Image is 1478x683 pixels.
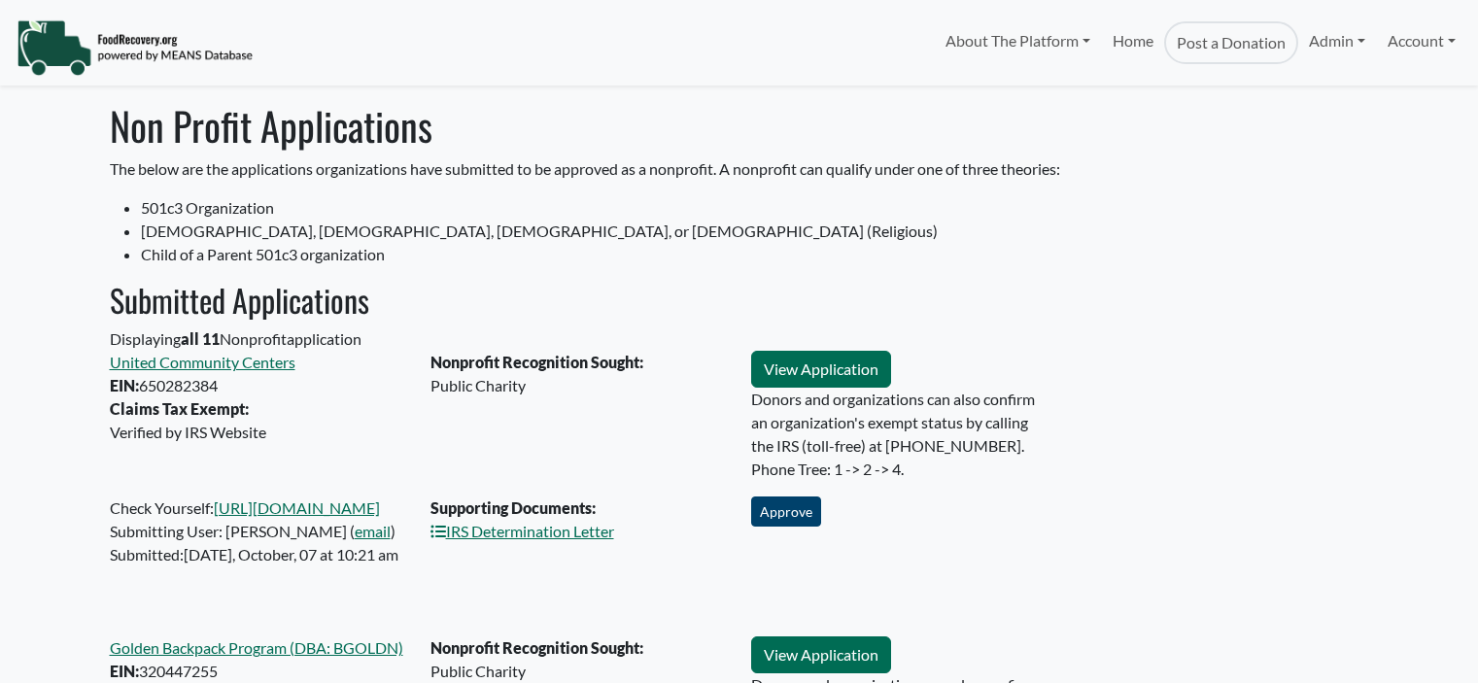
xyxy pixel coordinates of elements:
[110,638,403,657] a: Golden Backpack Program (DBA: BGOLDN)
[214,498,380,517] a: [URL][DOMAIN_NAME]
[355,522,391,540] a: email
[430,638,643,657] strong: Nonprofit Recognition Sought:
[184,545,398,563] time: [DATE], October, 07 at 10:21 am
[751,388,1048,481] p: Donors and organizations can also confirm an organization's exempt status by calling the IRS (tol...
[17,18,253,77] img: NavigationLogo_FoodRecovery-91c16205cd0af1ed486a0f1a7774a6544ea792ac00100771e7dd3ec7c0e58e41.png
[110,157,1369,181] p: The below are the applications organizations have submitted to be approved as a nonprofit. A nonp...
[1298,21,1376,60] a: Admin
[110,351,407,444] div: 650282384 Verified by IRS Website
[110,399,249,418] strong: Claims Tax Exempt:
[751,351,891,388] a: View Application
[141,243,1369,266] li: Child of a Parent 501c3 organization
[419,351,739,496] div: Public Charity
[110,376,139,394] strong: EIN:
[430,353,643,371] strong: Nonprofit Recognition Sought:
[110,662,139,680] strong: EIN:
[110,102,1369,149] h1: Non Profit Applications
[1164,21,1298,64] a: Post a Donation
[430,498,596,517] strong: Supporting Documents:
[141,196,1369,220] li: 501c3 Organization
[181,329,220,348] b: all 11
[110,353,295,371] a: United Community Centers
[935,21,1101,60] a: About The Platform
[110,282,1369,319] h2: Submitted Applications
[430,522,614,540] a: IRS Determination Letter
[751,496,821,527] button: Approve
[1377,21,1466,60] a: Account
[751,636,891,673] a: View Application
[98,496,419,636] div: Check Yourself: Submitting User: [PERSON_NAME] ( ) Submitted:
[141,220,1369,243] li: [DEMOGRAPHIC_DATA], [DEMOGRAPHIC_DATA], [DEMOGRAPHIC_DATA], or [DEMOGRAPHIC_DATA] (Religious)
[1101,21,1163,64] a: Home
